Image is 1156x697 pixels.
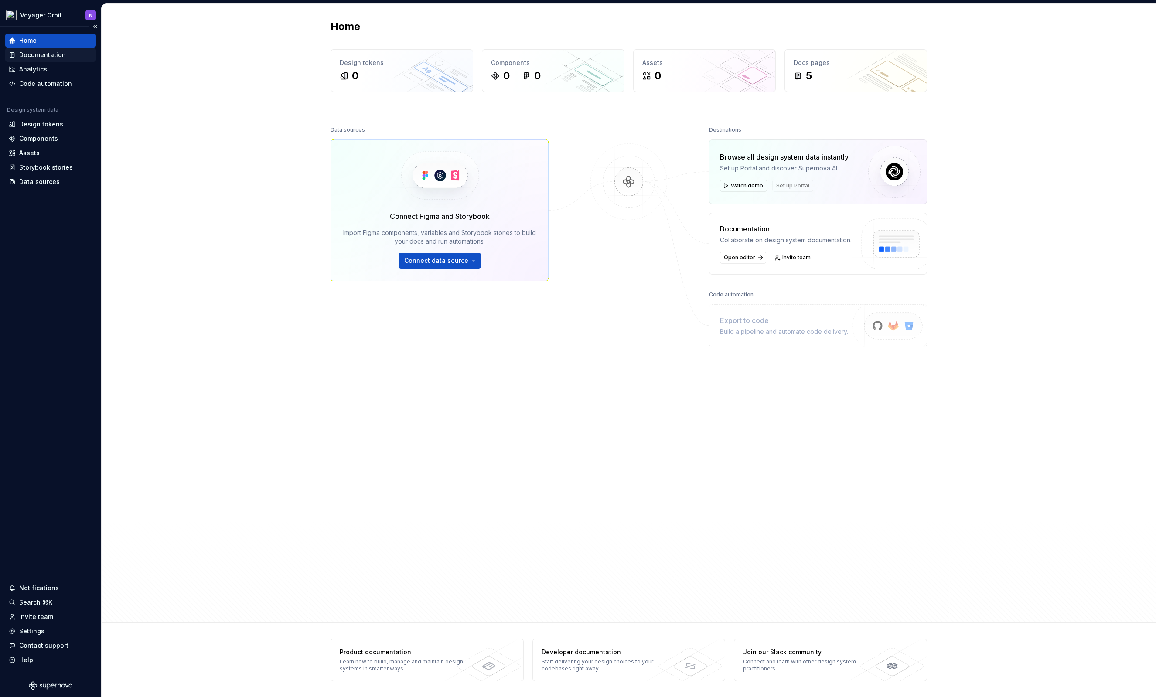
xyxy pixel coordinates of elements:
[5,610,96,624] a: Invite team
[720,152,849,162] div: Browse all design system data instantly
[5,595,96,609] button: Search ⌘K
[19,51,66,59] div: Documentation
[709,289,754,301] div: Code automation
[5,175,96,189] a: Data sources
[340,58,464,67] div: Design tokens
[2,6,99,24] button: Voyager OrbitN
[19,79,72,88] div: Code automation
[743,648,870,656] div: Join our Slack community
[5,117,96,131] a: Design tokens
[89,20,101,33] button: Collapse sidebar
[5,77,96,91] a: Code automation
[731,182,763,189] span: Watch demo
[6,10,17,20] img: e5527c48-e7d1-4d25-8110-9641689f5e10.png
[720,252,766,264] a: Open editor
[784,49,927,92] a: Docs pages5
[19,120,63,129] div: Design tokens
[482,49,624,92] a: Components00
[5,48,96,62] a: Documentation
[720,315,848,326] div: Export to code
[720,327,848,336] div: Build a pipeline and automate code delivery.
[331,20,360,34] h2: Home
[5,62,96,76] a: Analytics
[503,69,510,83] div: 0
[782,254,811,261] span: Invite team
[633,49,776,92] a: Assets0
[19,584,59,592] div: Notifications
[542,658,668,672] div: Start delivering your design choices to your codebases right away.
[642,58,767,67] div: Assets
[720,236,852,245] div: Collaborate on design system documentation.
[340,648,467,656] div: Product documentation
[794,58,918,67] div: Docs pages
[331,124,365,136] div: Data sources
[89,12,92,19] div: N
[19,598,52,607] div: Search ⌘K
[655,69,661,83] div: 0
[491,58,615,67] div: Components
[19,149,40,157] div: Assets
[19,612,53,621] div: Invite team
[404,256,468,265] span: Connect data source
[390,211,490,221] div: Connect Figma and Storybook
[534,69,541,83] div: 0
[5,34,96,48] a: Home
[399,253,481,269] button: Connect data source
[331,49,473,92] a: Design tokens0
[806,69,812,83] div: 5
[720,180,767,192] button: Watch demo
[19,134,58,143] div: Components
[340,658,467,672] div: Learn how to build, manage and maintain design systems in smarter ways.
[720,164,849,173] div: Set up Portal and discover Supernova AI.
[19,641,68,650] div: Contact support
[5,132,96,146] a: Components
[5,653,96,667] button: Help
[542,648,668,656] div: Developer documentation
[19,627,44,636] div: Settings
[771,252,815,264] a: Invite team
[29,681,72,690] svg: Supernova Logo
[7,106,58,113] div: Design system data
[734,639,927,681] a: Join our Slack communityConnect and learn with other design system practitioners.
[19,36,37,45] div: Home
[724,254,755,261] span: Open editor
[331,639,524,681] a: Product documentationLearn how to build, manage and maintain design systems in smarter ways.
[19,163,73,172] div: Storybook stories
[5,146,96,160] a: Assets
[19,65,47,74] div: Analytics
[5,639,96,653] button: Contact support
[19,656,33,664] div: Help
[5,160,96,174] a: Storybook stories
[343,228,536,246] div: Import Figma components, variables and Storybook stories to build your docs and run automations.
[709,124,741,136] div: Destinations
[720,224,852,234] div: Documentation
[532,639,726,681] a: Developer documentationStart delivering your design choices to your codebases right away.
[20,11,62,20] div: Voyager Orbit
[352,69,358,83] div: 0
[19,177,60,186] div: Data sources
[743,658,870,672] div: Connect and learn with other design system practitioners.
[5,581,96,595] button: Notifications
[5,624,96,638] a: Settings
